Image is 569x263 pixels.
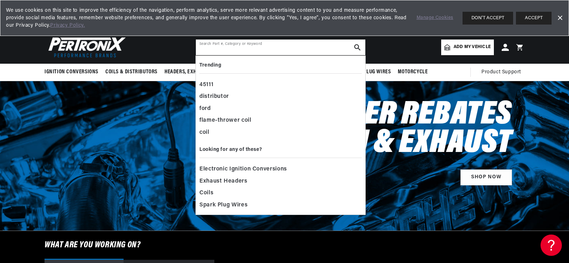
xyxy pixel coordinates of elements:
h6: What are you working on? [27,231,542,259]
div: distributor [199,91,362,103]
a: Dismiss Banner [554,13,565,23]
summary: Headers, Exhausts & Components [161,64,251,80]
span: Coils [199,188,213,198]
span: Product Support [481,68,521,76]
div: flame-thrower coil [199,115,362,127]
span: Coils & Distributors [105,68,157,76]
summary: Ignition Conversions [45,64,102,80]
span: Spark Plug Wires [348,68,391,76]
div: 45111 [199,79,362,91]
span: Electronic Ignition Conversions [199,164,287,174]
b: Trending [199,63,221,68]
a: Privacy Policy. [50,23,85,28]
summary: Spark Plug Wires [344,64,395,80]
button: ACCEPT [516,12,552,25]
img: Pertronix [45,35,126,59]
span: Motorcycle [398,68,428,76]
span: Add my vehicle [454,44,491,51]
a: SHOP NOW [460,169,512,185]
span: Spark Plug Wires [199,200,247,210]
span: We use cookies on this site to improve the efficiency of the navigation, perform analytics, serve... [6,7,407,29]
span: Exhaust Headers [199,177,247,186]
summary: Coils & Distributors [102,64,161,80]
a: Add my vehicle [441,40,494,55]
span: Ignition Conversions [45,68,98,76]
div: coil [199,127,362,139]
summary: Product Support [481,64,524,81]
div: ford [199,103,362,115]
summary: Motorcycle [394,64,431,80]
a: Manage Cookies [417,14,453,22]
button: search button [350,40,365,55]
button: DON'T ACCEPT [463,12,513,25]
input: Search Part #, Category or Keyword [196,40,365,55]
b: Looking for any of these? [199,147,262,152]
span: Headers, Exhausts & Components [165,68,248,76]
